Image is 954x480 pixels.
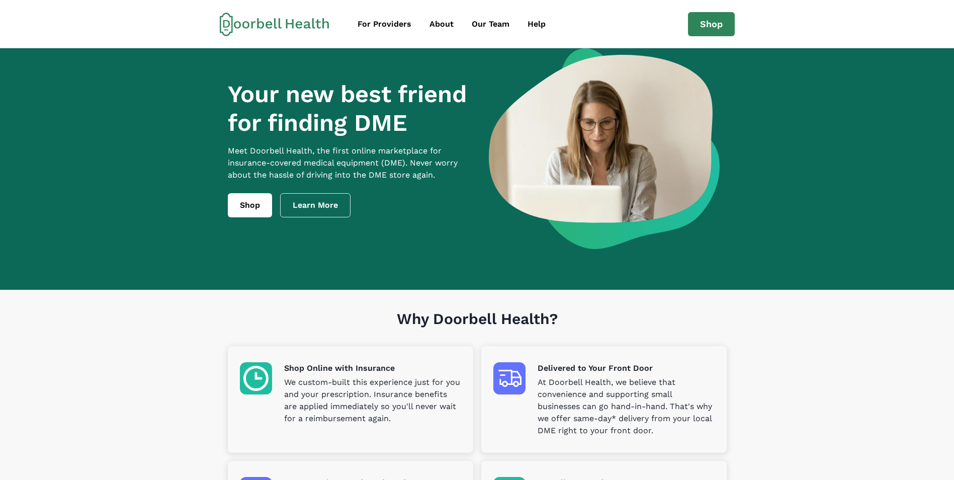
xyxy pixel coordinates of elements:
img: a woman looking at a computer [489,48,720,249]
h1: Why Doorbell Health? [228,310,727,346]
a: About [421,14,462,34]
a: Help [519,14,554,34]
a: Shop [228,193,272,217]
p: We custom-built this experience just for you and your prescription. Insurance benefits are applie... [284,376,461,425]
div: For Providers [358,18,411,30]
a: Our Team [464,14,517,34]
a: For Providers [350,14,419,34]
p: Shop Online with Insurance [284,362,461,374]
div: About [429,18,454,30]
div: Our Team [472,18,509,30]
div: Help [528,18,546,30]
p: Meet Doorbell Health, the first online marketplace for insurance-covered medical equipment (DME).... [228,145,472,181]
h1: Your new best friend for finding DME [228,80,472,137]
p: Delivered to Your Front Door [538,362,715,374]
img: Shop Online with Insurance icon [240,362,272,394]
img: Delivered to Your Front Door icon [493,362,526,394]
a: Learn More [280,193,351,217]
a: Shop [688,12,735,36]
p: At Doorbell Health, we believe that convenience and supporting small businesses can go hand-in-ha... [538,376,715,437]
